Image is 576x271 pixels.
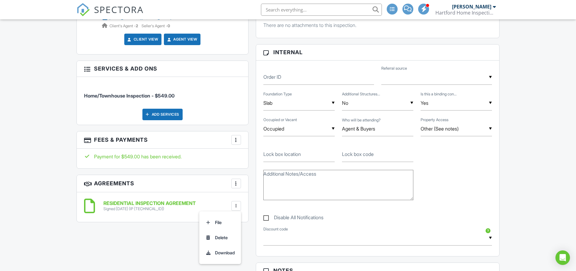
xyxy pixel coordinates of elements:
div: Hartford Home Inspections [435,10,496,16]
li: Service: Home/Townhouse Inspection [84,81,241,104]
h3: Services & Add ons [77,61,248,77]
strong: 2 [136,24,138,28]
label: Additional Notes/Access [263,170,316,177]
label: Disable All Notifications [263,215,324,222]
div: Add Services [142,109,183,120]
input: Who will be attending? [342,121,413,136]
h3: Fees & Payments [77,131,248,149]
label: Additional Structures or Units [342,91,380,97]
a: SPECTORA [76,8,144,21]
span: Client's Agent - [109,24,139,28]
div: Payment for $549.00 has been received. [84,153,241,160]
a: Client View [126,36,158,42]
label: Referral source [381,66,407,71]
span: SPECTORA [94,3,144,16]
a: RESIDENTIAL INSPECTION AGREEMENT Signed [DATE] (IP [TECHNICAL_ID]) [103,201,196,211]
label: Foundation Type [263,91,292,97]
div: Open Intercom Messenger [555,250,570,265]
label: Is this a binding contract? [421,91,457,97]
h6: RESIDENTIAL INSPECTION AGREEMENT [103,201,196,206]
input: Search everything... [261,4,382,16]
label: Discount code [263,226,288,232]
a: Download [203,245,237,260]
input: Lock box location [263,147,335,162]
label: Lock box code [342,151,374,157]
div: Signed [DATE] (IP [TECHNICAL_ID]) [103,207,196,211]
strong: 0 [168,24,170,28]
span: Seller's Agent - [142,24,170,28]
label: Order ID [263,74,281,80]
p: There are no attachments to this inspection. [263,22,492,28]
label: Occupied or Vacant [263,117,297,123]
h3: Agreements [77,175,248,192]
div: [PERSON_NAME] [452,4,491,10]
textarea: Additional Notes/Access [263,170,413,200]
a: Agent View [166,36,197,42]
label: Lock box location [263,151,301,157]
h3: Internal [256,45,500,60]
img: The Best Home Inspection Software - Spectora [76,3,90,16]
input: Lock box code [342,147,413,162]
label: Who will be attending? [342,117,381,123]
label: Property Access [421,117,448,123]
a: File [203,215,237,230]
a: Delete [203,230,237,245]
span: Home/Townhouse Inspection - $549.00 [84,93,174,99]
